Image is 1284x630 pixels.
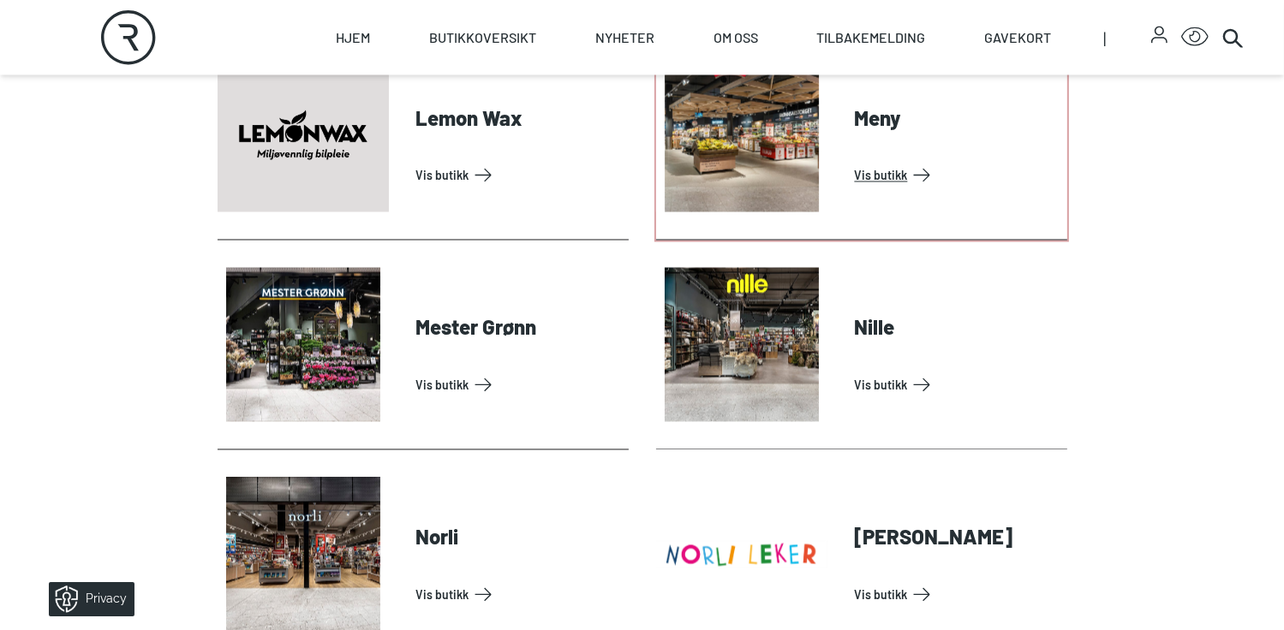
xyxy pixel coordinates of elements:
[416,581,622,609] a: Vis Butikk: Norli
[416,162,622,189] a: Vis Butikk: Lemon Wax
[855,581,1060,609] a: Vis Butikk: Norli Leker
[1181,24,1209,51] button: Open Accessibility Menu
[17,576,157,621] iframe: Manage Preferences
[416,371,622,399] a: Vis Butikk: Mester Grønn
[855,162,1060,189] a: Vis Butikk: Meny
[855,371,1060,399] a: Vis Butikk: Nille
